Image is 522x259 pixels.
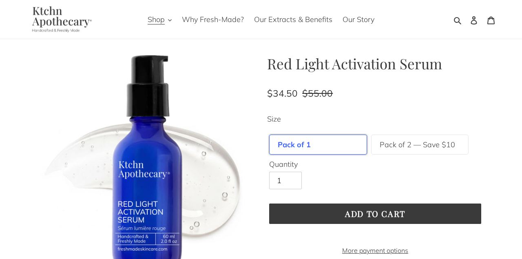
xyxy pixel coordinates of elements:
[178,13,248,26] a: Why Fresh-Made?
[267,113,483,124] label: Size
[144,13,176,26] button: Shop
[182,15,244,24] span: Why Fresh-Made?
[343,15,374,24] span: Our Story
[254,15,332,24] span: Our Extracts & Benefits
[269,246,481,255] a: More payment options
[380,139,455,150] label: Pack of 2 — Save $10
[302,87,333,99] s: $55.00
[267,87,298,99] span: $34.50
[148,15,165,24] span: Shop
[338,13,378,26] a: Our Story
[269,204,481,224] button: Add to cart
[22,6,98,33] img: Ktchn Apothecary
[278,139,311,150] label: Pack of 1
[250,13,336,26] a: Our Extracts & Benefits
[267,55,483,72] h1: Red Light Activation Serum
[269,159,481,170] label: Quantity
[345,208,405,219] span: Add to cart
